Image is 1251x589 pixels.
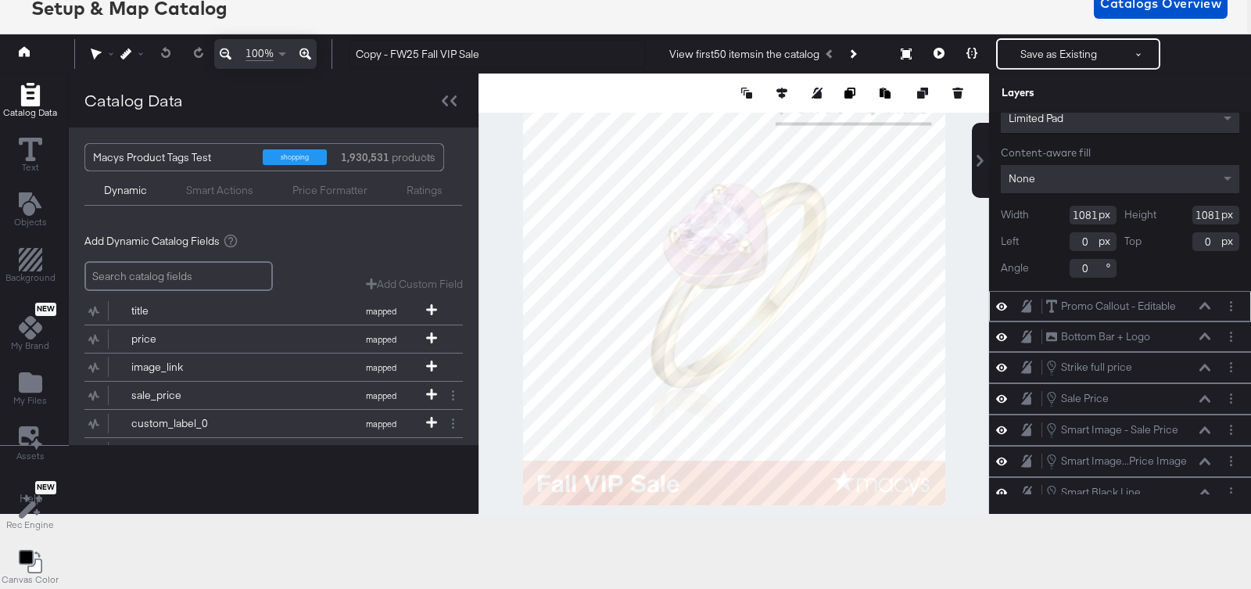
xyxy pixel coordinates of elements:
[1001,234,1019,249] label: Left
[1045,390,1109,408] button: Sale Price
[84,325,463,353] div: pricemapped
[84,438,463,465] div: custom_label_2mapped
[35,304,56,314] span: New
[14,216,47,228] span: Objects
[4,367,56,411] button: Add Files
[93,144,251,171] div: Macys Product Tags Test
[1061,360,1132,375] div: Strike full price
[407,183,443,198] div: Ratings
[131,444,245,459] div: custom_label_2
[131,416,245,431] div: custom_label_0
[339,144,392,171] strong: 1,930,531
[998,40,1120,68] button: Save as Existing
[9,485,53,513] button: Help
[1001,207,1029,222] label: Width
[366,277,463,292] button: Add Custom Field
[84,410,463,437] div: custom_label_0mapped
[104,183,147,198] div: Dynamic
[841,40,863,68] button: Next Product
[1223,359,1239,375] button: Layer Options
[20,491,42,506] a: Help
[13,394,47,407] span: My Files
[84,234,220,249] span: Add Dynamic Catalog Fields
[84,261,273,292] input: Search catalog fields
[131,303,245,318] div: title
[84,410,443,437] button: custom_label_0mapped
[1223,298,1239,314] button: Layer Options
[11,339,49,352] span: My Brand
[338,418,424,429] span: mapped
[1045,359,1133,376] button: Strike full price
[35,483,56,493] span: New
[292,183,367,198] div: Price Formatter
[16,450,45,462] span: Assets
[84,297,443,325] button: titlemapped
[844,85,860,101] button: Copy image
[1061,422,1178,437] div: Smart Image - Sale Price
[1223,390,1239,407] button: Layer Options
[84,354,463,381] div: image_linkmapped
[84,438,443,465] button: custom_label_2mapped
[2,573,59,586] span: Canvas Color
[7,422,54,467] button: Assets
[263,149,327,165] div: shopping
[1061,329,1150,344] div: Bottom Bar + Logo
[338,362,424,373] span: mapped
[1001,260,1029,275] label: Angle
[3,106,57,119] span: Catalog Data
[84,382,443,409] button: sale_pricemapped
[5,189,56,234] button: Add Text
[6,519,54,531] span: Rec Engine
[22,161,39,174] span: Text
[1002,85,1161,100] div: Layers
[880,85,895,101] button: Paste image
[1045,453,1188,470] button: Smart Image...Price Image
[880,88,891,99] svg: Paste image
[338,334,424,345] span: mapped
[1061,299,1176,314] div: Promo Callout - Editable
[1223,484,1239,501] button: Layer Options
[339,144,385,171] div: products
[338,390,424,401] span: mapped
[1009,111,1063,125] span: Limited Pad
[844,88,855,99] svg: Copy image
[1045,329,1151,345] button: Bottom Bar + Logo
[1061,485,1141,500] div: Smart Black Line
[338,306,424,317] span: mapped
[5,271,56,284] span: Background
[1124,234,1142,249] label: Top
[1001,145,1239,160] div: Content-aware fill
[1223,329,1239,345] button: Layer Options
[2,299,59,357] button: NewMy Brand
[84,354,443,381] button: image_linkmapped
[131,332,245,347] div: price
[1045,422,1179,439] button: Smart Image - Sale Price
[1045,484,1142,501] button: Smart Black Line
[1124,207,1156,222] label: Height
[669,47,819,62] div: View first 50 items in the catalog
[1061,391,1109,406] div: Sale Price
[9,135,52,179] button: Text
[1223,422,1239,438] button: Layer Options
[1061,454,1187,469] div: Smart Image...Price Image
[1045,298,1177,314] button: Promo Callout - Editable
[186,183,253,198] div: Smart Actions
[84,325,443,353] button: pricemapped
[131,388,245,403] div: sale_price
[1223,453,1239,469] button: Layer Options
[246,46,274,61] span: 100%
[1009,171,1035,185] span: None
[84,382,463,409] div: sale_pricemapped
[131,360,245,375] div: image_link
[84,297,463,325] div: titlemapped
[84,89,183,112] div: Catalog Data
